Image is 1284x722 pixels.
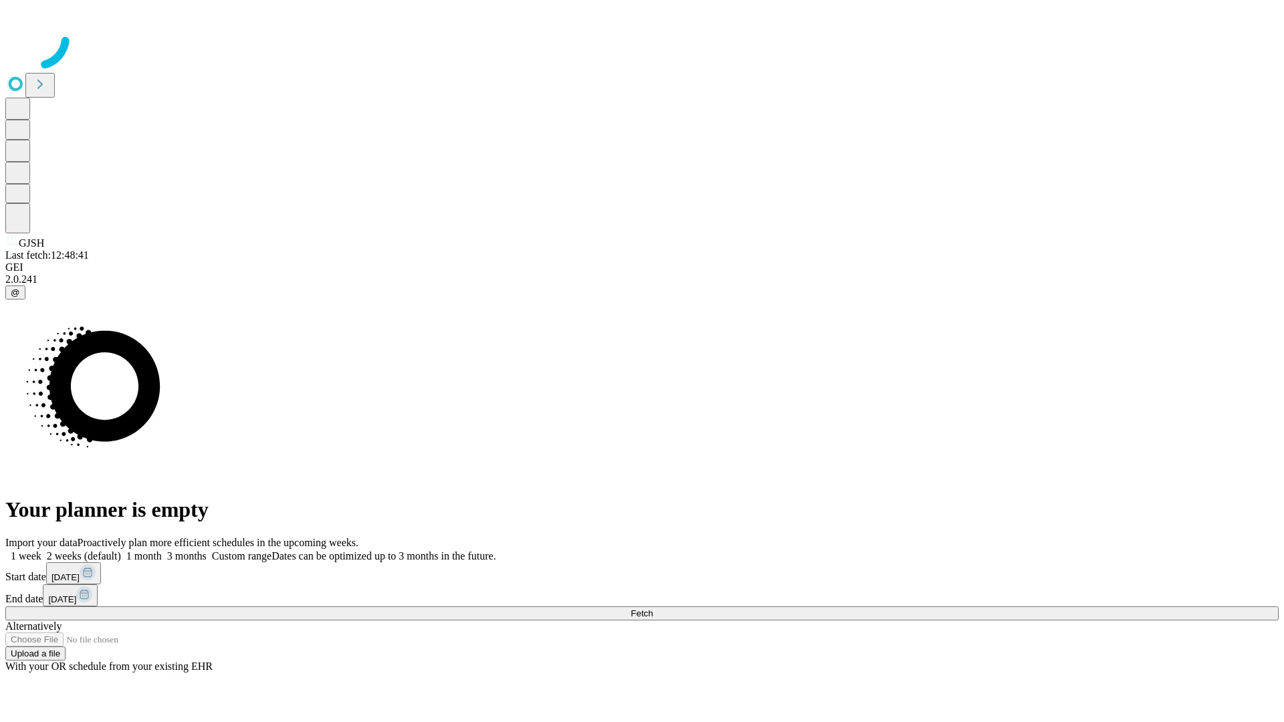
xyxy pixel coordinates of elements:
[46,562,101,584] button: [DATE]
[272,550,496,562] span: Dates can be optimized up to 3 months in the future.
[167,550,207,562] span: 3 months
[5,646,66,660] button: Upload a file
[5,285,25,299] button: @
[5,606,1279,620] button: Fetch
[43,584,98,606] button: [DATE]
[5,584,1279,606] div: End date
[5,273,1279,285] div: 2.0.241
[19,237,44,249] span: GJSH
[631,608,653,618] span: Fetch
[78,537,358,548] span: Proactively plan more efficient schedules in the upcoming weeks.
[5,261,1279,273] div: GEI
[5,660,213,672] span: With your OR schedule from your existing EHR
[5,620,62,632] span: Alternatively
[48,594,76,604] span: [DATE]
[11,550,41,562] span: 1 week
[5,562,1279,584] div: Start date
[47,550,121,562] span: 2 weeks (default)
[212,550,272,562] span: Custom range
[5,537,78,548] span: Import your data
[5,249,89,261] span: Last fetch: 12:48:41
[126,550,162,562] span: 1 month
[11,287,20,297] span: @
[5,497,1279,522] h1: Your planner is empty
[51,572,80,582] span: [DATE]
